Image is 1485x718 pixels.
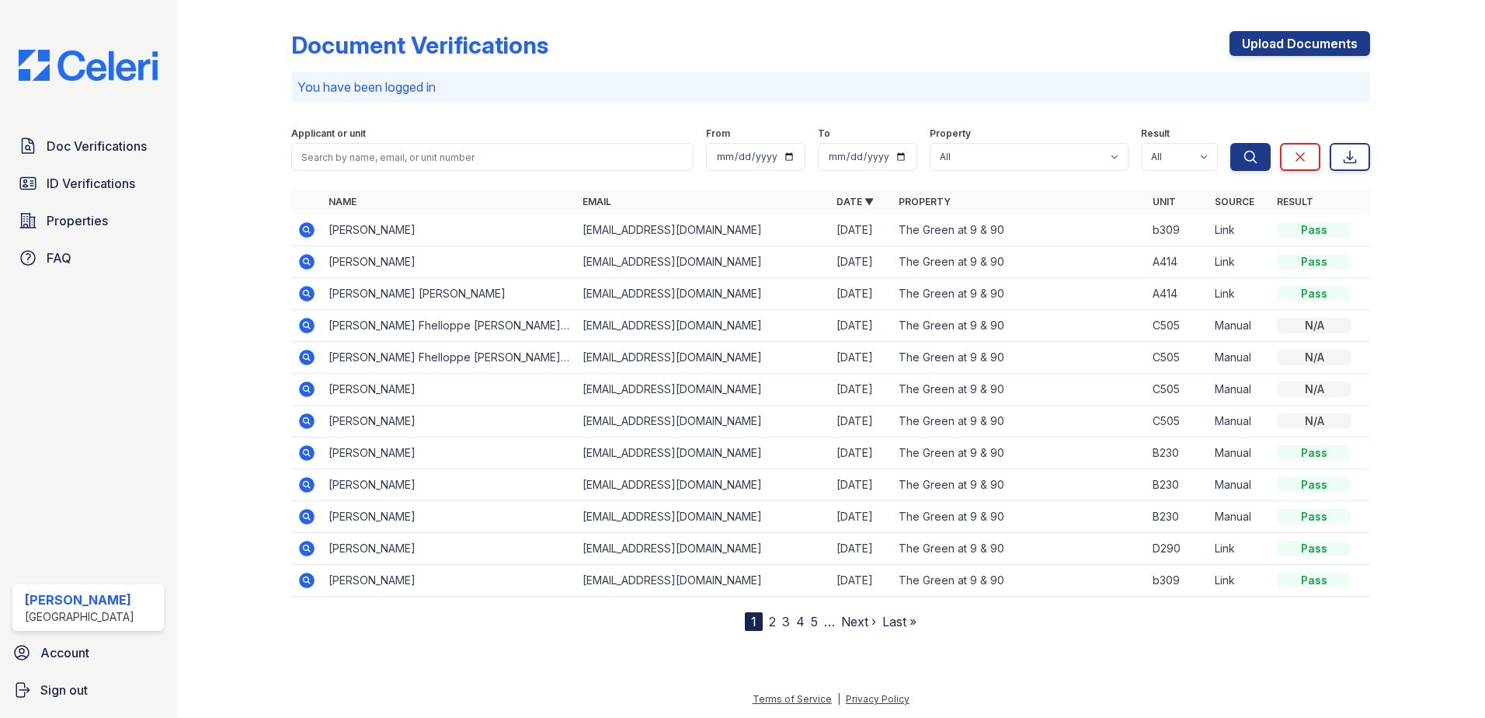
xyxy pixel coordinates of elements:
td: [DATE] [830,214,892,246]
td: Link [1209,214,1271,246]
a: FAQ [12,242,164,274]
td: Link [1209,246,1271,278]
td: [EMAIL_ADDRESS][DOMAIN_NAME] [576,406,830,437]
td: The Green at 9 & 90 [892,246,1146,278]
label: Applicant or unit [291,127,366,140]
td: Manual [1209,437,1271,469]
td: [DATE] [830,437,892,469]
td: [EMAIL_ADDRESS][DOMAIN_NAME] [576,310,830,342]
td: [DATE] [830,342,892,374]
a: Doc Verifications [12,131,164,162]
a: Source [1215,196,1254,207]
td: The Green at 9 & 90 [892,214,1146,246]
td: Manual [1209,469,1271,501]
div: Pass [1277,254,1351,270]
td: [EMAIL_ADDRESS][DOMAIN_NAME] [576,374,830,406]
td: Link [1209,565,1271,597]
label: Result [1141,127,1170,140]
td: B230 [1146,501,1209,533]
div: Pass [1277,509,1351,525]
td: [PERSON_NAME] Fhelloppe [PERSON_NAME] [PERSON_NAME] [322,310,576,342]
div: [GEOGRAPHIC_DATA] [25,609,134,625]
td: C505 [1146,374,1209,406]
td: [EMAIL_ADDRESS][DOMAIN_NAME] [576,278,830,310]
div: 1 [745,612,763,631]
td: Manual [1209,406,1271,437]
td: C505 [1146,310,1209,342]
td: C505 [1146,406,1209,437]
div: Pass [1277,445,1351,461]
a: Account [6,637,170,668]
td: The Green at 9 & 90 [892,533,1146,565]
a: Last » [882,614,916,629]
a: Properties [12,205,164,236]
td: [PERSON_NAME] [PERSON_NAME] [322,278,576,310]
td: [DATE] [830,501,892,533]
label: To [818,127,830,140]
a: 2 [769,614,776,629]
td: [EMAIL_ADDRESS][DOMAIN_NAME] [576,469,830,501]
a: 5 [811,614,818,629]
span: Doc Verifications [47,137,147,155]
img: CE_Logo_Blue-a8612792a0a2168367f1c8372b55b34899dd931a85d93a1a3d3e32e68fde9ad4.png [6,50,170,81]
td: B230 [1146,469,1209,501]
td: The Green at 9 & 90 [892,310,1146,342]
td: The Green at 9 & 90 [892,565,1146,597]
td: [PERSON_NAME] Fhelloppe [PERSON_NAME] [PERSON_NAME] [322,342,576,374]
span: Properties [47,211,108,230]
div: [PERSON_NAME] [25,591,134,609]
td: The Green at 9 & 90 [892,501,1146,533]
a: Date ▼ [836,196,874,207]
p: You have been logged in [297,78,1364,96]
label: From [706,127,730,140]
a: Terms of Service [753,693,832,705]
td: [DATE] [830,565,892,597]
div: N/A [1277,413,1351,429]
a: Unit [1153,196,1176,207]
span: Sign out [40,681,88,699]
td: [EMAIL_ADDRESS][DOMAIN_NAME] [576,501,830,533]
td: Manual [1209,342,1271,374]
div: Pass [1277,222,1351,238]
td: [DATE] [830,246,892,278]
td: Manual [1209,501,1271,533]
span: … [824,612,835,631]
a: Upload Documents [1229,31,1370,56]
td: [DATE] [830,310,892,342]
td: [EMAIL_ADDRESS][DOMAIN_NAME] [576,342,830,374]
label: Property [930,127,971,140]
td: The Green at 9 & 90 [892,469,1146,501]
td: A414 [1146,278,1209,310]
td: [EMAIL_ADDRESS][DOMAIN_NAME] [576,214,830,246]
td: [EMAIL_ADDRESS][DOMAIN_NAME] [576,533,830,565]
a: ID Verifications [12,168,164,199]
td: [EMAIL_ADDRESS][DOMAIN_NAME] [576,437,830,469]
td: [PERSON_NAME] [322,469,576,501]
td: b309 [1146,565,1209,597]
td: Link [1209,533,1271,565]
div: Pass [1277,573,1351,588]
td: [PERSON_NAME] [322,437,576,469]
a: Next › [841,614,876,629]
td: Link [1209,278,1271,310]
td: The Green at 9 & 90 [892,437,1146,469]
div: Pass [1277,541,1351,556]
a: Email [583,196,611,207]
div: N/A [1277,350,1351,365]
span: Account [40,643,89,662]
div: Pass [1277,286,1351,301]
td: [PERSON_NAME] [322,374,576,406]
td: A414 [1146,246,1209,278]
td: [PERSON_NAME] [322,246,576,278]
td: [PERSON_NAME] [322,214,576,246]
td: [DATE] [830,406,892,437]
td: [DATE] [830,278,892,310]
a: Result [1277,196,1313,207]
a: Privacy Policy [846,693,909,705]
div: Pass [1277,477,1351,493]
div: N/A [1277,318,1351,333]
a: 3 [782,614,790,629]
td: [EMAIL_ADDRESS][DOMAIN_NAME] [576,246,830,278]
td: b309 [1146,214,1209,246]
div: | [837,693,840,705]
